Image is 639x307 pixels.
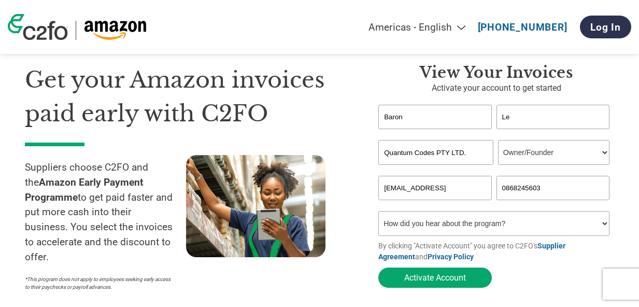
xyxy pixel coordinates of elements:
[25,63,347,130] h1: Get your Amazon invoices paid early with C2FO
[84,21,147,40] img: Amazon
[186,155,325,257] img: supply chain worker
[378,140,493,165] input: Your company name*
[378,82,614,94] p: Activate your account to get started
[25,176,144,203] strong: Amazon Early Payment Programme
[378,201,491,207] div: Inavlid Email Address
[8,14,68,40] img: c2fo logo
[428,253,474,261] a: Privacy Policy
[496,201,609,207] div: Inavlid Phone Number
[378,241,614,262] p: By clicking "Activate Account" you agree to C2FO's and
[378,63,614,82] h3: View your invoices
[378,166,609,172] div: Invalid company name or company name is too long
[378,176,491,200] input: Invalid Email format
[378,130,491,136] div: Invalid first name or first name is too long
[496,176,609,200] input: Phone*
[496,130,609,136] div: Invalid last name or last name is too long
[25,275,176,291] p: *This program does not apply to employees seeking early access to their paychecks or payroll adva...
[378,268,492,288] button: Activate Account
[25,160,186,265] p: Suppliers choose C2FO and the to get paid faster and put more cash into their business. You selec...
[580,16,631,38] a: Log In
[496,105,609,129] input: Last Name*
[378,105,491,129] input: First Name*
[498,140,609,165] select: Title/Role
[478,21,567,33] a: [PHONE_NUMBER]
